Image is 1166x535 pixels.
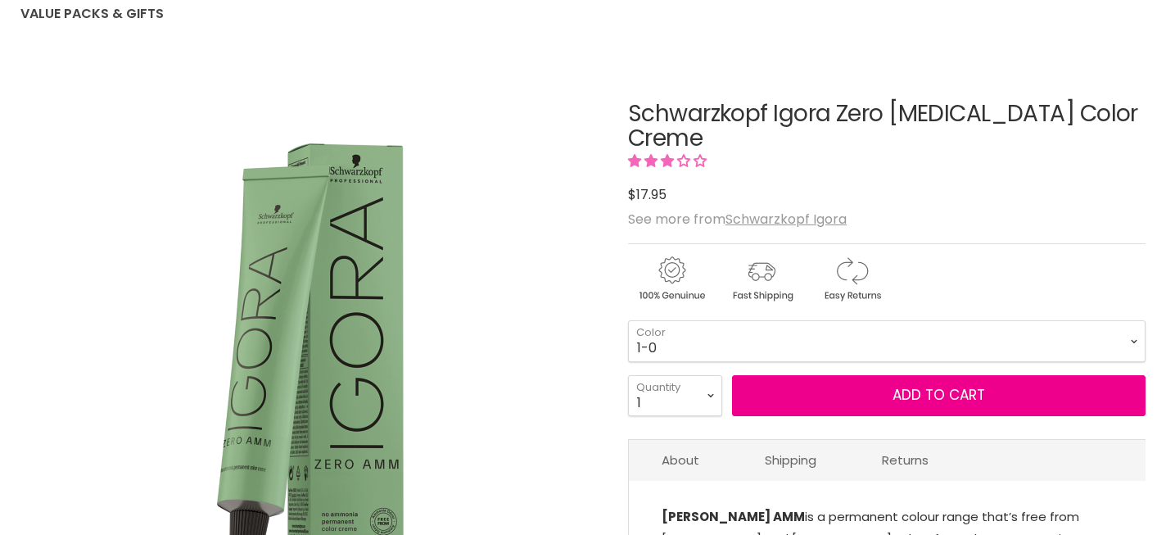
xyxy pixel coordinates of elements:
[628,185,667,204] span: $17.95
[849,440,961,480] a: Returns
[629,440,732,480] a: About
[628,102,1146,152] h1: Schwarzkopf Igora Zero [MEDICAL_DATA] Color Creme
[893,385,985,405] span: Add to cart
[628,254,715,304] img: genuine.gif
[628,375,722,416] select: Quantity
[732,375,1146,416] button: Add to cart
[662,508,805,525] strong: [PERSON_NAME] AMM
[732,440,849,480] a: Shipping
[725,210,847,229] a: Schwarzkopf Igora
[628,152,710,170] span: 3.00 stars
[718,254,805,304] img: shipping.gif
[628,210,847,229] span: See more from
[808,254,895,304] img: returns.gif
